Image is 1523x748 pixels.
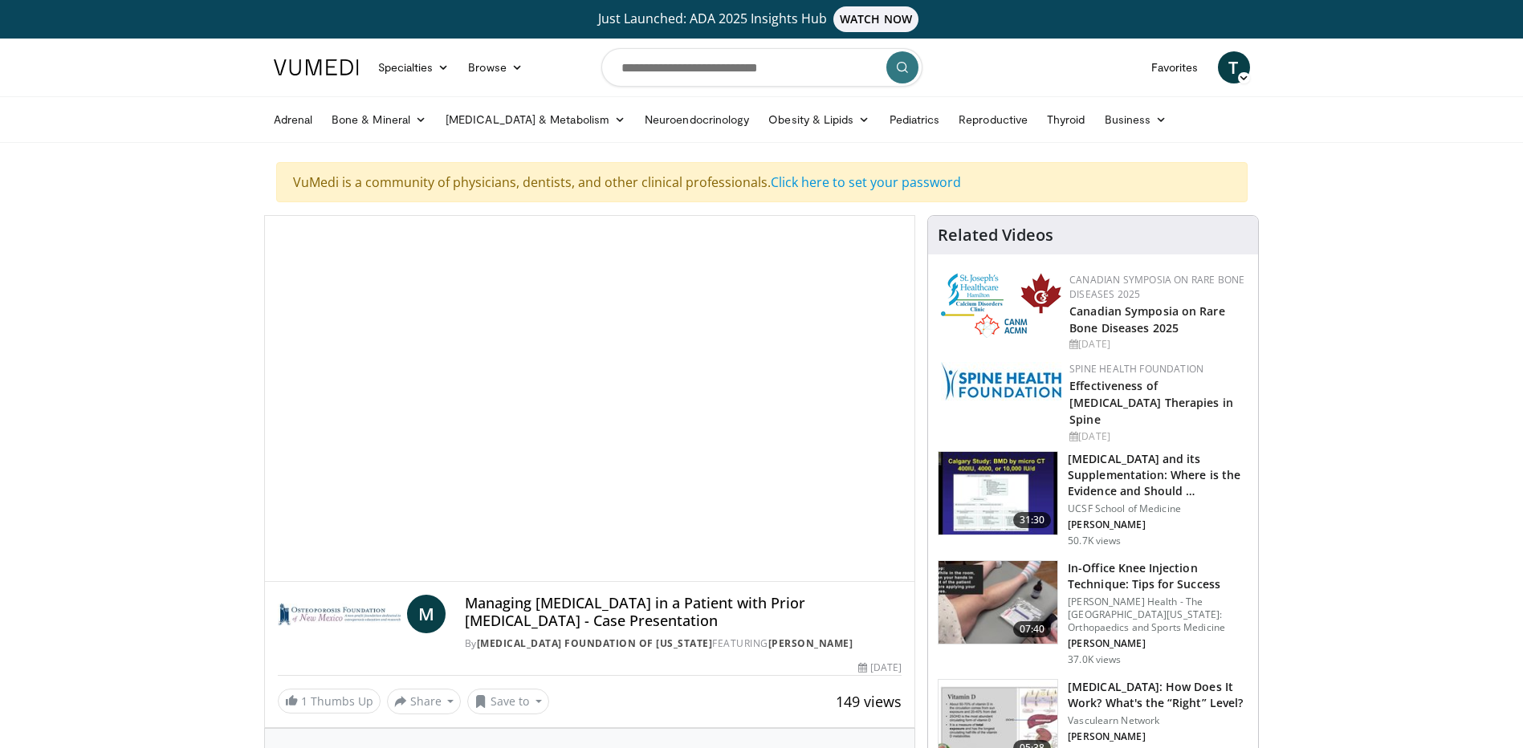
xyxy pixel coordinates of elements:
a: Pediatrics [880,104,950,136]
span: 149 views [836,692,902,711]
div: [DATE] [1069,429,1245,444]
div: [DATE] [858,661,902,675]
a: Business [1095,104,1177,136]
p: [PERSON_NAME] Health - The [GEOGRAPHIC_DATA][US_STATE]: Orthopaedics and Sports Medicine [1068,596,1248,634]
img: 59b7dea3-8883-45d6-a110-d30c6cb0f321.png.150x105_q85_autocrop_double_scale_upscale_version-0.2.png [941,273,1061,338]
span: WATCH NOW [833,6,918,32]
input: Search topics, interventions [601,48,922,87]
img: 9b54ede4-9724-435c-a780-8950048db540.150x105_q85_crop-smart_upscale.jpg [939,561,1057,644]
a: Adrenal [264,104,323,136]
a: Favorites [1142,51,1208,83]
a: 31:30 [MEDICAL_DATA] and its Supplementation: Where is the Evidence and Should … UCSF School of M... [938,451,1248,547]
p: [PERSON_NAME] [1068,730,1248,743]
a: [MEDICAL_DATA] & Metabolism [436,104,635,136]
a: M [407,595,446,633]
div: By FEATURING [465,636,902,651]
a: Specialties [369,51,459,83]
h3: [MEDICAL_DATA] and its Supplementation: Where is the Evidence and Should … [1068,451,1248,499]
a: [PERSON_NAME] [768,636,853,650]
p: 37.0K views [1068,653,1121,666]
h4: Managing [MEDICAL_DATA] in a Patient with Prior [MEDICAL_DATA] - Case Presentation [465,595,902,629]
a: Neuroendocrinology [635,104,759,136]
a: Spine Health Foundation [1069,362,1203,376]
video-js: Video Player [265,216,915,582]
p: 50.7K views [1068,535,1121,547]
a: [MEDICAL_DATA] Foundation of [US_STATE] [477,636,713,650]
div: VuMedi is a community of physicians, dentists, and other clinical professionals. [276,162,1248,202]
img: VuMedi Logo [274,59,359,75]
p: [PERSON_NAME] [1068,518,1248,531]
h3: [MEDICAL_DATA]: How Does It Work? What's the “Right” Level? [1068,679,1248,711]
span: 31:30 [1013,512,1052,528]
a: Bone & Mineral [322,104,436,136]
p: Vasculearn Network [1068,714,1248,727]
h3: In-Office Knee Injection Technique: Tips for Success [1068,560,1248,592]
a: Browse [458,51,532,83]
img: 4bb25b40-905e-443e-8e37-83f056f6e86e.150x105_q85_crop-smart_upscale.jpg [939,452,1057,535]
img: Osteoporosis Foundation of New Mexico [278,595,401,633]
a: T [1218,51,1250,83]
button: Save to [467,689,549,714]
span: 07:40 [1013,621,1052,637]
p: UCSF School of Medicine [1068,502,1248,515]
a: Reproductive [949,104,1037,136]
a: 07:40 In-Office Knee Injection Technique: Tips for Success [PERSON_NAME] Health - The [GEOGRAPHIC... [938,560,1248,666]
img: 57d53db2-a1b3-4664-83ec-6a5e32e5a601.png.150x105_q85_autocrop_double_scale_upscale_version-0.2.jpg [941,362,1061,400]
p: [PERSON_NAME] [1068,637,1248,650]
a: Thyroid [1037,104,1095,136]
a: Effectiveness of [MEDICAL_DATA] Therapies in Spine [1069,378,1233,427]
div: [DATE] [1069,337,1245,352]
span: 1 [301,693,307,709]
a: 1 Thumbs Up [278,689,381,713]
a: Just Launched: ADA 2025 Insights HubWATCH NOW [276,6,1248,32]
a: Click here to set your password [771,173,961,191]
h4: Related Videos [938,226,1053,245]
button: Share [387,689,462,714]
a: Canadian Symposia on Rare Bone Diseases 2025 [1069,303,1225,335]
a: Obesity & Lipids [759,104,879,136]
a: Canadian Symposia on Rare Bone Diseases 2025 [1069,273,1244,301]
